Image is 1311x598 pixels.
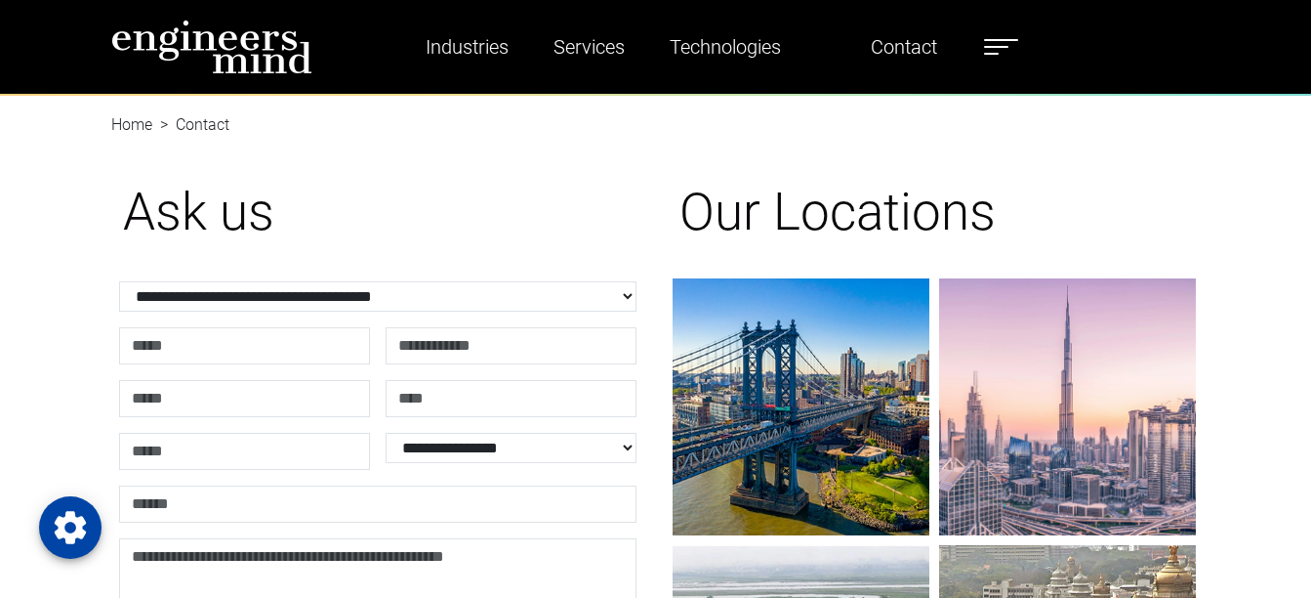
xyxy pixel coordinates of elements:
[111,94,1201,117] nav: breadcrumb
[546,24,633,69] a: Services
[662,24,789,69] a: Technologies
[152,113,229,137] li: Contact
[123,182,633,244] h1: Ask us
[418,24,516,69] a: Industries
[111,115,152,134] a: Home
[673,278,929,535] img: gif
[111,20,312,74] img: logo
[939,278,1196,535] img: gif
[679,182,1189,244] h1: Our Locations
[863,24,945,69] a: Contact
